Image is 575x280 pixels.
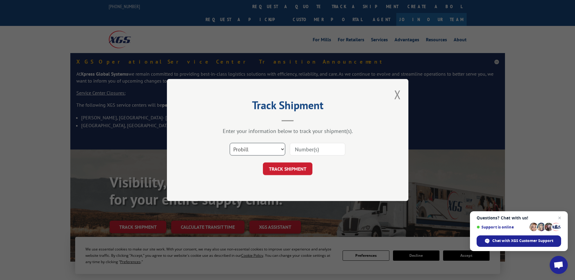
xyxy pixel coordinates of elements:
[197,101,378,112] h2: Track Shipment
[197,127,378,134] div: Enter your information below to track your shipment(s).
[477,225,527,229] span: Support is online
[290,143,345,156] input: Number(s)
[550,256,568,274] a: Open chat
[263,162,312,175] button: TRACK SHIPMENT
[492,238,553,244] span: Chat with XGS Customer Support
[477,235,561,247] span: Chat with XGS Customer Support
[477,216,561,220] span: Questions? Chat with us!
[394,87,401,102] button: Close modal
